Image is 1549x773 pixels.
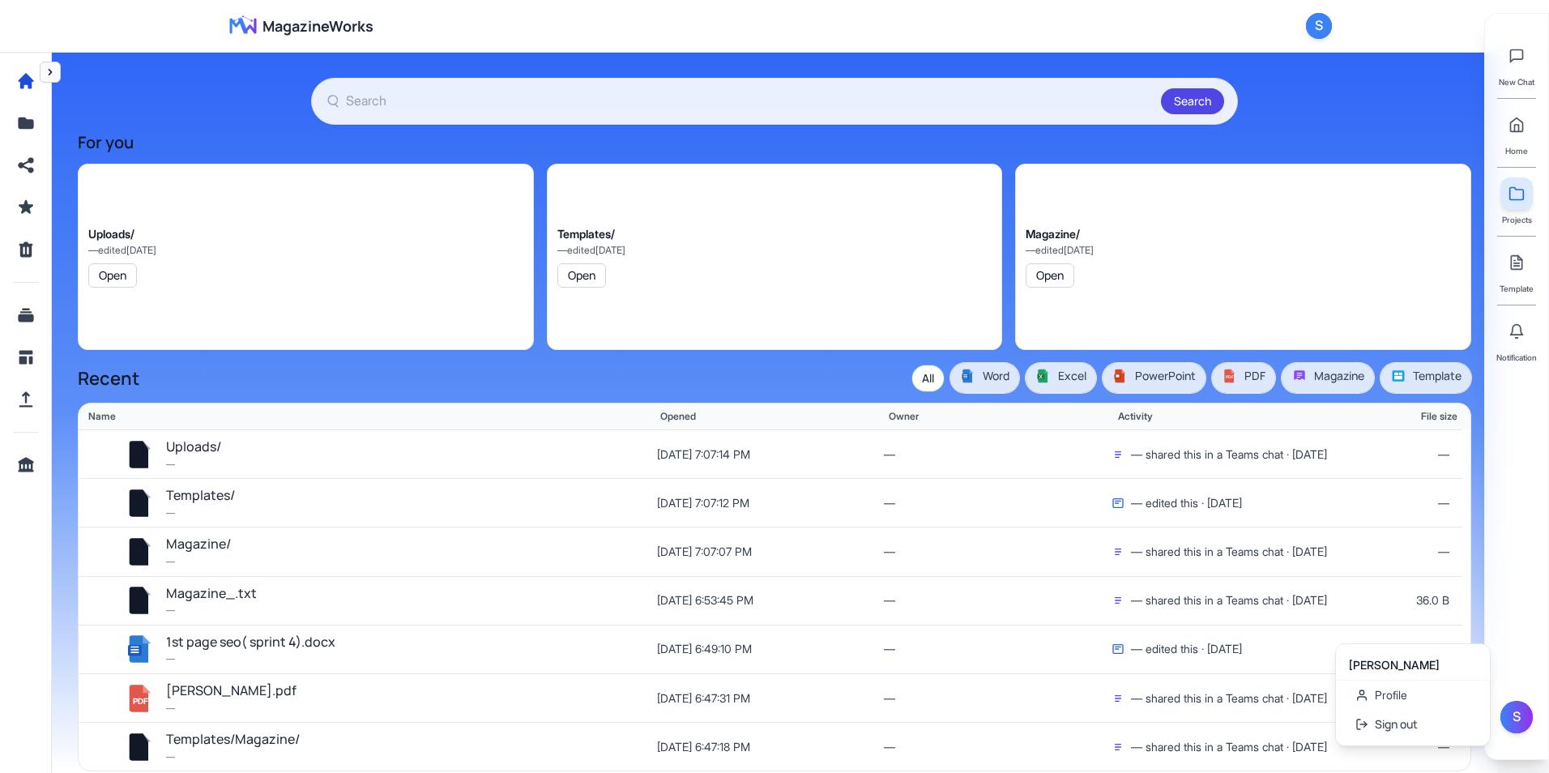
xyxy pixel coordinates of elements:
[889,410,1117,423] div: Owner
[166,458,221,472] div: —
[166,681,297,702] button: [PERSON_NAME].pdf
[912,365,944,391] button: All
[262,15,373,37] span: MagazineWorks
[960,368,1009,384] span: Word
[1222,368,1265,384] span: PDF
[1339,495,1453,511] div: —
[166,604,257,618] div: —
[1131,641,1242,657] span: — edited this · [DATE]
[10,65,42,97] button: Home
[166,485,235,506] button: Templates/
[1035,368,1086,384] span: Excel
[884,446,1112,463] div: —
[1380,363,1471,393] button: Template
[166,750,300,765] div: —
[1390,368,1462,384] span: Template
[166,729,300,750] button: Templates/Magazine/
[657,641,885,657] div: [DATE] 6:49:10 PM
[166,534,231,555] button: Magazine/
[1026,226,1094,242] div: Magazine/
[884,544,1112,560] div: —
[166,437,221,458] button: Uploads/
[557,226,625,242] div: Templates/
[884,592,1112,609] div: —
[1131,690,1327,707] span: — shared this in a Teams chat · [DATE]
[10,299,42,331] button: Magazine
[950,363,1019,393] button: Word
[1505,144,1528,157] span: Home
[657,592,885,609] div: [DATE] 6:53:45 PM
[217,13,269,39] img: MagazineWorks Logo
[133,695,148,705] text: PDF
[10,341,42,374] button: Templates
[88,410,546,423] div: Name
[1118,410,1346,423] div: Activity
[166,583,257,604] button: Magazine_.txt
[1026,263,1074,288] button: Open
[1339,446,1453,463] div: —
[1502,213,1532,226] span: Projects
[346,91,1154,112] input: Search
[1342,681,1496,710] a: Profile
[1026,244,1094,257] div: — edited [DATE]
[217,13,373,39] a: MagazineWorks
[166,555,231,570] div: —
[1339,739,1453,755] div: —
[1500,282,1534,295] span: Template
[657,739,885,755] div: [DATE] 6:47:18 PM
[78,369,139,388] h2: Recent
[88,263,137,288] button: Open
[884,495,1112,511] div: —
[557,244,625,257] div: — edited [DATE]
[884,641,1112,657] div: —
[1026,363,1096,393] button: Excel
[1496,351,1537,364] span: Notification
[1346,410,1461,423] div: File size
[1131,446,1327,463] span: — shared this in a Teams chat · [DATE]
[1339,641,1453,657] div: 20.0 KB
[660,410,889,423] div: Opened
[1131,739,1327,755] span: — shared this in a Teams chat · [DATE]
[1342,710,1496,739] button: Sign out
[557,263,606,288] button: Open
[1112,368,1196,384] span: PowerPoint
[1226,374,1234,380] text: PDF
[10,383,42,416] button: Uploads
[10,233,42,266] button: Recycle bin
[10,191,42,224] button: Favorites
[657,690,885,707] div: [DATE] 6:47:31 PM
[884,739,1112,755] div: —
[40,62,61,83] button: Expand navigation
[10,149,42,182] button: Shared
[1131,495,1242,511] span: — edited this · [DATE]
[88,244,156,257] div: — edited [DATE]
[1339,592,1453,609] div: 36.0 B
[1103,363,1205,393] button: PowerPoint
[657,495,885,511] div: [DATE] 7:07:12 PM
[1131,592,1327,609] span: — shared this in a Teams chat · [DATE]
[1291,368,1364,384] span: Magazine
[1499,75,1534,88] span: New Chat
[88,226,156,242] div: Uploads/
[884,690,1112,707] div: —
[1339,544,1453,560] div: —
[166,506,235,521] div: —
[657,446,885,463] div: [DATE] 7:07:14 PM
[166,652,335,667] div: —
[10,449,42,481] button: Communication site
[10,107,42,139] button: My files
[1306,13,1332,39] button: S
[1131,544,1327,560] span: — shared this in a Teams chat · [DATE]
[1161,88,1224,114] button: Search
[1212,363,1275,393] button: PDF
[166,632,335,653] button: 1st page seo( sprint 4).docx
[1282,363,1374,393] button: Magazine
[657,544,885,560] div: [DATE] 7:07:07 PM
[78,131,1471,154] h3: For you
[1349,657,1477,673] div: [PERSON_NAME]
[1500,701,1533,733] button: S
[166,702,297,716] div: —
